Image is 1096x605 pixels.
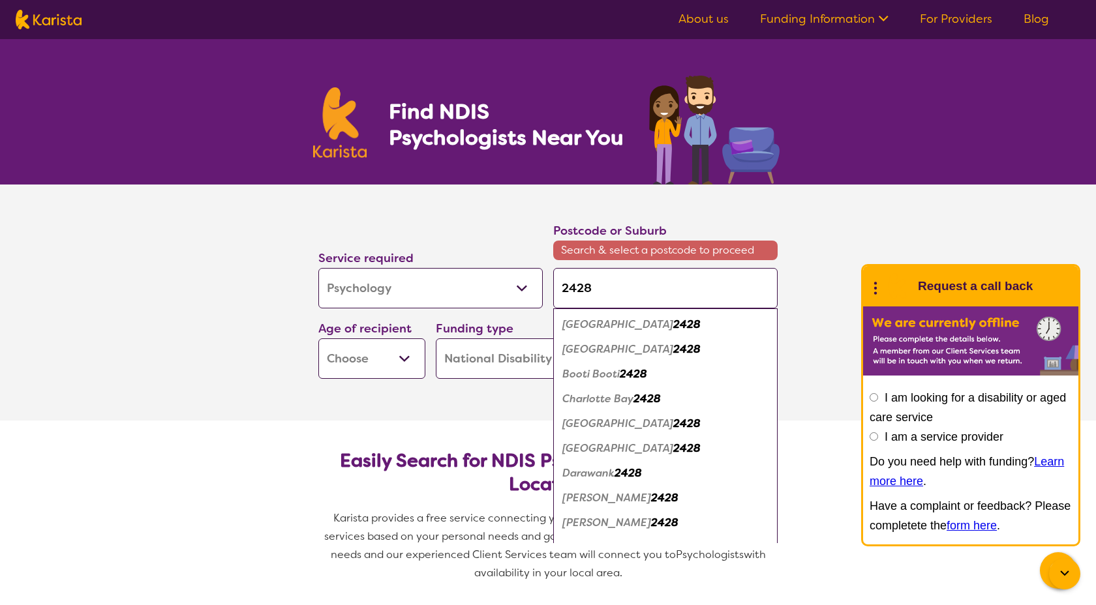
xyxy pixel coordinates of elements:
[645,70,783,184] img: psychology
[870,452,1072,491] p: Do you need help with funding? .
[560,436,771,461] div: Coomba Park 2428
[863,306,1078,376] img: Karista offline chat form to request call back
[562,317,673,331] em: [GEOGRAPHIC_DATA]
[16,10,82,29] img: Karista logo
[760,11,889,27] a: Funding Information
[560,535,771,560] div: Forster Shopping Village 2428
[562,342,673,356] em: [GEOGRAPHIC_DATA]
[553,223,667,239] label: Postcode or Suburb
[562,466,615,480] em: Darawank
[562,441,673,455] em: [GEOGRAPHIC_DATA]
[678,11,729,27] a: About us
[615,466,642,480] em: 2428
[1040,552,1076,589] button: Channel Menu
[562,367,620,381] em: Booti Booti
[553,268,778,308] input: Type
[885,430,1003,443] label: I am a service provider
[560,337,771,362] div: Boomerang Beach 2428
[562,491,651,505] em: [PERSON_NAME]
[651,516,678,529] em: 2428
[676,548,744,561] span: Psychologists
[560,510,771,535] div: Forster 2428
[620,367,647,381] em: 2428
[560,312,771,337] div: Blueys Beach 2428
[313,87,367,158] img: Karista logo
[947,519,997,532] a: form here
[673,317,701,331] em: 2428
[562,417,673,430] em: [GEOGRAPHIC_DATA]
[918,276,1033,296] h1: Request a call back
[673,441,701,455] em: 2428
[560,486,771,510] div: Elizabeth Beach 2428
[1024,11,1049,27] a: Blog
[651,491,678,505] em: 2428
[633,392,661,406] em: 2428
[329,449,767,496] h2: Easily Search for NDIS Psychologists by Need & Location
[560,411,771,436] div: Coomba Bay 2428
[673,417,701,430] em: 2428
[389,98,630,151] h1: Find NDIS Psychologists Near You
[436,321,513,336] label: Funding type
[920,11,992,27] a: For Providers
[318,250,414,266] label: Service required
[560,387,771,411] div: Charlotte Bay 2428
[324,511,774,561] span: Karista provides a free service connecting you with Psychologists and other disability services b...
[562,516,651,529] em: [PERSON_NAME]
[870,391,1066,424] label: I am looking for a disability or aged care service
[553,241,778,260] span: Search & select a postcode to proceed
[562,392,633,406] em: Charlotte Bay
[562,540,767,554] em: [PERSON_NAME][GEOGRAPHIC_DATA]
[673,342,701,356] em: 2428
[560,461,771,486] div: Darawank 2428
[884,273,910,299] img: Karista
[318,321,412,336] label: Age of recipient
[560,362,771,387] div: Booti Booti 2428
[870,496,1072,535] p: Have a complaint or feedback? Please completete the .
